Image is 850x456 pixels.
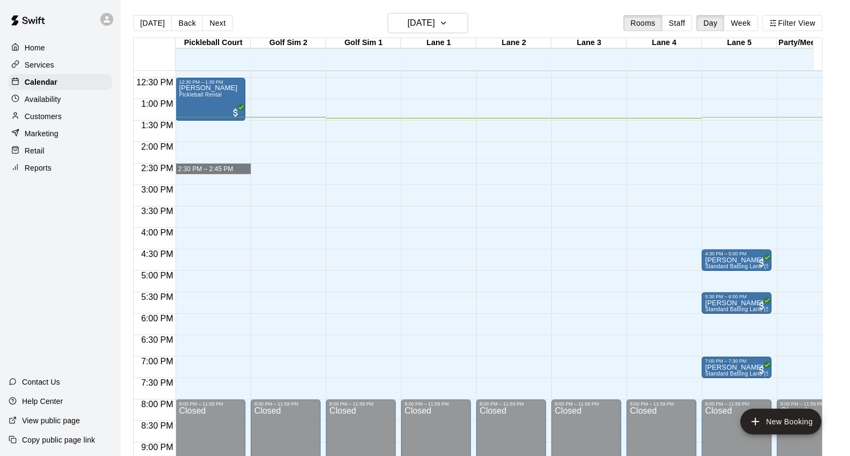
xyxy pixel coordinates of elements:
[627,38,702,48] div: Lane 4
[139,228,176,237] span: 4:00 PM
[139,357,176,366] span: 7:00 PM
[388,13,468,33] button: [DATE]
[329,401,393,407] div: 8:00 PM – 11:59 PM
[22,435,95,445] p: Copy public page link
[705,371,818,377] span: Standard Batting Lane (Softball or Baseball)
[326,38,401,48] div: Golf Sim 1
[139,121,176,130] span: 1:30 PM
[22,396,63,407] p: Help Center
[171,15,203,31] button: Back
[139,335,176,344] span: 6:30 PM
[25,145,45,156] p: Retail
[696,15,724,31] button: Day
[762,15,823,31] button: Filter View
[780,401,844,407] div: 8:00 PM – 11:59 PM
[9,143,112,159] a: Retail
[134,78,176,87] span: 12:30 PM
[705,358,768,364] div: 7:00 PM – 7:30 PM
[139,249,176,259] span: 4:30 PM
[254,401,317,407] div: 8:00 PM – 11:59 PM
[702,357,772,378] div: 7:00 PM – 7:30 PM: Jason Caswell
[25,77,57,87] p: Calendar
[662,15,693,31] button: Staff
[139,271,176,280] span: 5:00 PM
[623,15,662,31] button: Rooms
[25,128,59,139] p: Marketing
[25,42,45,53] p: Home
[9,40,112,56] a: Home
[139,314,176,323] span: 6:00 PM
[25,163,52,173] p: Reports
[139,421,176,430] span: 8:30 PM
[25,111,62,122] p: Customers
[480,401,543,407] div: 8:00 PM – 11:59 PM
[139,400,176,409] span: 8:00 PM
[408,16,435,31] h6: [DATE]
[133,15,172,31] button: [DATE]
[139,378,176,387] span: 7:30 PM
[705,294,768,299] div: 5:30 PM – 6:00 PM
[757,365,767,376] span: All customers have paid
[404,401,468,407] div: 8:00 PM – 11:59 PM
[139,164,176,173] span: 2:30 PM
[139,207,176,216] span: 3:30 PM
[9,160,112,176] a: Reports
[705,401,768,407] div: 8:00 PM – 11:59 PM
[22,377,60,387] p: Contact Us
[202,15,233,31] button: Next
[139,99,176,108] span: 1:00 PM
[476,38,551,48] div: Lane 2
[178,165,233,173] span: 2:30 PM – 2:45 PM
[702,38,777,48] div: Lane 5
[724,15,758,31] button: Week
[251,38,326,48] div: Golf Sim 2
[25,94,61,105] p: Availability
[139,185,176,194] span: 3:00 PM
[9,74,112,90] a: Calendar
[25,60,54,70] p: Services
[551,38,627,48] div: Lane 3
[757,300,767,311] span: All customers have paid
[702,292,772,314] div: 5:30 PM – 6:00 PM: Stephen Zitterkopf
[9,108,112,124] a: Customers
[139,443,176,452] span: 9:00 PM
[139,292,176,301] span: 5:30 PM
[555,401,618,407] div: 8:00 PM – 11:59 PM
[705,263,818,269] span: Standard Batting Lane (Softball or Baseball)
[702,249,772,271] div: 4:30 PM – 5:00 PM: Brock Gomila
[401,38,476,48] div: Lane 1
[9,57,112,73] a: Services
[9,91,112,107] a: Availability
[9,126,112,142] a: Marketing
[176,38,251,48] div: Pickleball Court
[22,415,80,426] p: View public page
[630,401,693,407] div: 8:00 PM – 11:59 PM
[740,409,822,435] button: add
[705,306,818,312] span: Standard Batting Lane (Softball or Baseball)
[757,258,767,268] span: All customers have paid
[139,142,176,151] span: 2:00 PM
[705,251,768,256] div: 4:30 PM – 5:00 PM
